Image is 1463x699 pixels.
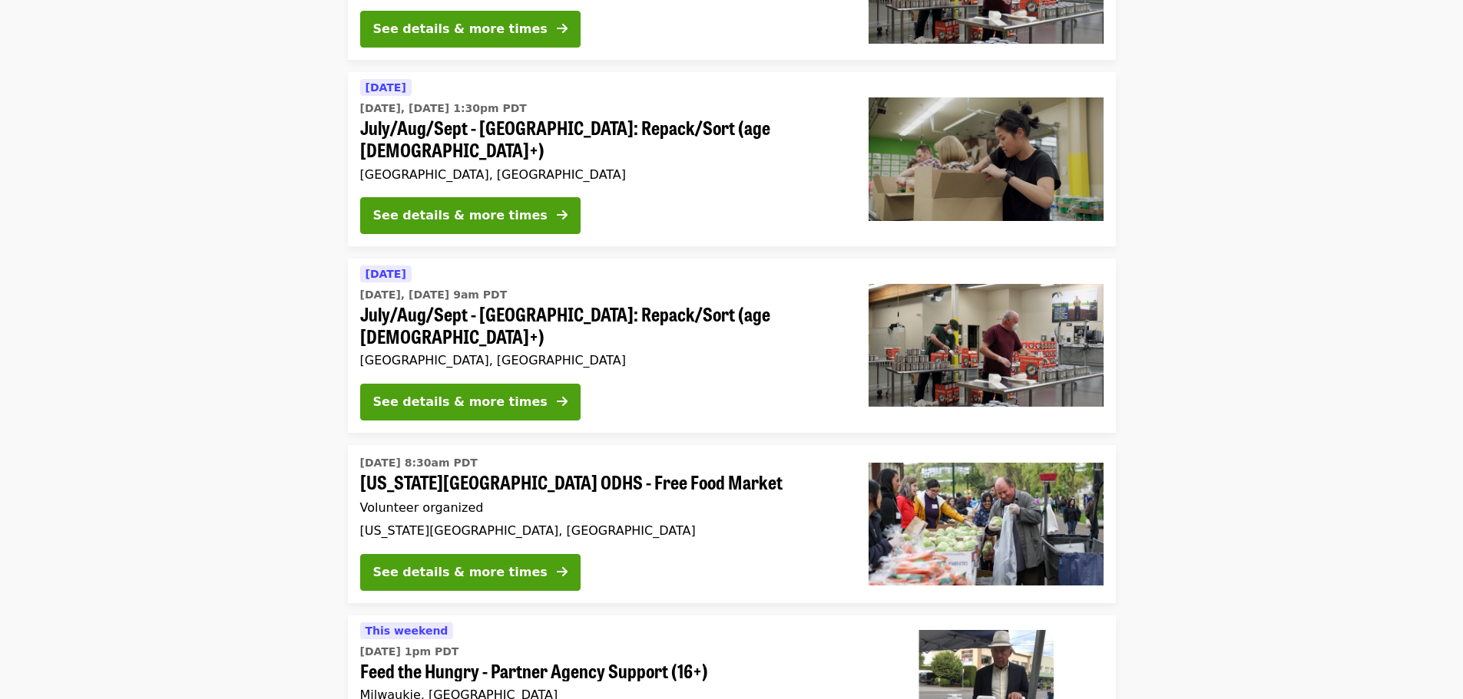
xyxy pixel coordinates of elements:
img: Oregon City ODHS - Free Food Market organized by Oregon Food Bank [869,463,1104,585]
span: [DATE] [366,81,406,94]
i: arrow-right icon [557,21,568,36]
span: [DATE] [366,268,406,280]
div: [GEOGRAPHIC_DATA], [GEOGRAPHIC_DATA] [360,353,844,368]
div: See details & more times [373,206,548,225]
i: arrow-right icon [557,565,568,579]
span: July/Aug/Sept - [GEOGRAPHIC_DATA]: Repack/Sort (age [DEMOGRAPHIC_DATA]+) [360,117,844,161]
button: See details & more times [360,197,581,234]
div: See details & more times [373,20,548,38]
a: See details for "July/Aug/Sept - Portland: Repack/Sort (age 8+)" [348,72,1116,246]
div: [US_STATE][GEOGRAPHIC_DATA], [GEOGRAPHIC_DATA] [360,523,844,538]
time: [DATE] 8:30am PDT [360,455,478,471]
div: [GEOGRAPHIC_DATA], [GEOGRAPHIC_DATA] [360,167,844,182]
span: Feed the Hungry - Partner Agency Support (16+) [360,660,844,682]
time: [DATE] 1pm PDT [360,644,459,660]
time: [DATE], [DATE] 1:30pm PDT [360,101,527,117]
a: See details for "July/Aug/Sept - Portland: Repack/Sort (age 16+)" [348,259,1116,433]
span: Volunteer organized [360,500,484,515]
span: July/Aug/Sept - [GEOGRAPHIC_DATA]: Repack/Sort (age [DEMOGRAPHIC_DATA]+) [360,303,844,348]
a: See details for "Oregon City ODHS - Free Food Market" [348,445,1116,603]
button: See details & more times [360,554,581,591]
i: arrow-right icon [557,208,568,223]
span: This weekend [366,625,448,637]
span: [US_STATE][GEOGRAPHIC_DATA] ODHS - Free Food Market [360,471,844,493]
img: July/Aug/Sept - Portland: Repack/Sort (age 8+) organized by Oregon Food Bank [869,97,1104,220]
div: See details & more times [373,393,548,411]
img: July/Aug/Sept - Portland: Repack/Sort (age 16+) organized by Oregon Food Bank [869,284,1104,407]
div: See details & more times [373,563,548,582]
button: See details & more times [360,11,581,48]
i: arrow-right icon [557,394,568,409]
time: [DATE], [DATE] 9am PDT [360,287,508,303]
button: See details & more times [360,384,581,420]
